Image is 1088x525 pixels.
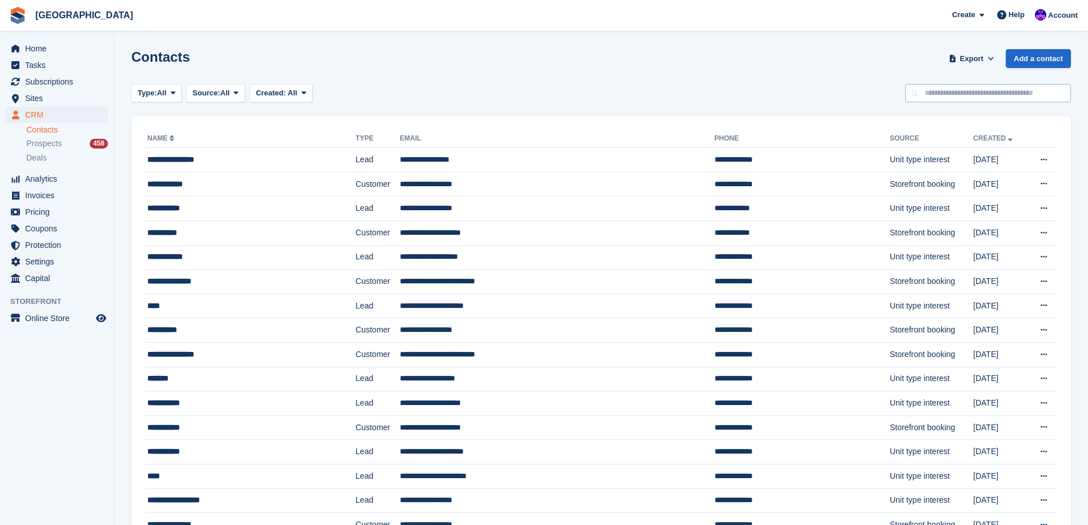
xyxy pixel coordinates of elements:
[26,125,108,135] a: Contacts
[973,134,1015,142] a: Created
[131,84,182,103] button: Type: All
[356,488,400,513] td: Lead
[1009,9,1025,21] span: Help
[973,172,1026,197] td: [DATE]
[25,221,94,237] span: Coupons
[288,89,298,97] span: All
[220,87,230,99] span: All
[1035,9,1046,21] img: Ivan Gačić
[25,107,94,123] span: CRM
[356,130,400,148] th: Type
[6,310,108,326] a: menu
[356,270,400,294] td: Customer
[890,130,973,148] th: Source
[400,130,714,148] th: Email
[890,270,973,294] td: Storefront booking
[1006,49,1071,68] a: Add a contact
[973,318,1026,343] td: [DATE]
[6,107,108,123] a: menu
[973,488,1026,513] td: [DATE]
[952,9,975,21] span: Create
[25,204,94,220] span: Pricing
[25,237,94,253] span: Protection
[25,171,94,187] span: Analytics
[973,391,1026,416] td: [DATE]
[256,89,286,97] span: Created:
[6,254,108,270] a: menu
[25,90,94,106] span: Sites
[26,152,108,164] a: Deals
[6,57,108,73] a: menu
[25,41,94,57] span: Home
[973,148,1026,173] td: [DATE]
[6,204,108,220] a: menu
[890,318,973,343] td: Storefront booking
[356,197,400,221] td: Lead
[6,270,108,286] a: menu
[138,87,157,99] span: Type:
[25,74,94,90] span: Subscriptions
[6,74,108,90] a: menu
[890,172,973,197] td: Storefront booking
[192,87,220,99] span: Source:
[356,415,400,440] td: Customer
[6,187,108,203] a: menu
[960,53,983,65] span: Export
[714,130,890,148] th: Phone
[25,57,94,73] span: Tasks
[890,148,973,173] td: Unit type interest
[890,391,973,416] td: Unit type interest
[25,254,94,270] span: Settings
[6,237,108,253] a: menu
[973,270,1026,294] td: [DATE]
[356,342,400,367] td: Customer
[973,367,1026,391] td: [DATE]
[890,440,973,464] td: Unit type interest
[250,84,312,103] button: Created: All
[10,296,114,307] span: Storefront
[90,139,108,149] div: 458
[890,342,973,367] td: Storefront booking
[356,172,400,197] td: Customer
[356,148,400,173] td: Lead
[26,138,108,150] a: Prospects 458
[131,49,190,65] h1: Contacts
[973,245,1026,270] td: [DATE]
[6,90,108,106] a: menu
[973,440,1026,464] td: [DATE]
[890,367,973,391] td: Unit type interest
[186,84,245,103] button: Source: All
[946,49,997,68] button: Export
[31,6,138,25] a: [GEOGRAPHIC_DATA]
[6,171,108,187] a: menu
[973,415,1026,440] td: [DATE]
[890,221,973,245] td: Storefront booking
[356,318,400,343] td: Customer
[890,415,973,440] td: Storefront booking
[890,464,973,488] td: Unit type interest
[356,294,400,318] td: Lead
[890,245,973,270] td: Unit type interest
[973,294,1026,318] td: [DATE]
[356,391,400,416] td: Lead
[25,310,94,326] span: Online Store
[356,464,400,488] td: Lead
[890,488,973,513] td: Unit type interest
[6,221,108,237] a: menu
[890,197,973,221] td: Unit type interest
[25,187,94,203] span: Invoices
[356,221,400,245] td: Customer
[973,342,1026,367] td: [DATE]
[356,245,400,270] td: Lead
[1048,10,1078,21] span: Account
[356,440,400,464] td: Lead
[356,367,400,391] td: Lead
[147,134,176,142] a: Name
[9,7,26,24] img: stora-icon-8386f47178a22dfd0bd8f6a31ec36ba5ce8667c1dd55bd0f319d3a0aa187defe.svg
[973,221,1026,245] td: [DATE]
[94,311,108,325] a: Preview store
[25,270,94,286] span: Capital
[26,138,62,149] span: Prospects
[890,294,973,318] td: Unit type interest
[6,41,108,57] a: menu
